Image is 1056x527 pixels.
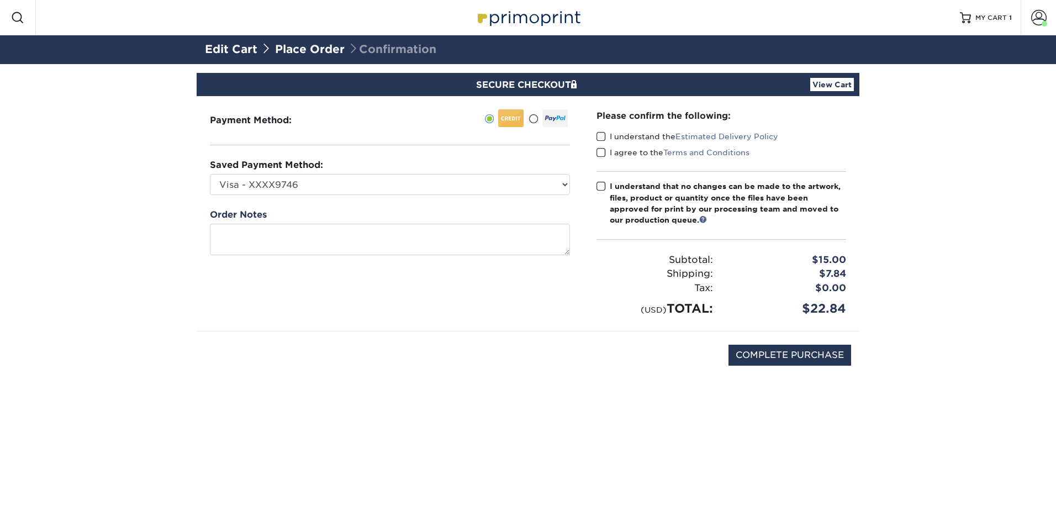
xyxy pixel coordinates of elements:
[473,6,583,29] img: Primoprint
[721,267,854,281] div: $7.84
[810,78,854,91] a: View Cart
[210,159,323,172] label: Saved Payment Method:
[205,43,257,56] a: Edit Cart
[348,43,436,56] span: Confirmation
[588,253,721,267] div: Subtotal:
[663,148,749,157] a: Terms and Conditions
[588,281,721,296] div: Tax:
[596,131,778,142] label: I understand the
[210,115,319,125] h3: Payment Method:
[476,80,580,90] span: SECURE CHECKOUT
[610,181,846,226] div: I understand that no changes can be made to the artwork, files, product or quantity once the file...
[721,299,854,318] div: $22.84
[975,13,1007,23] span: MY CART
[596,147,749,158] label: I agree to the
[588,299,721,318] div: TOTAL:
[721,281,854,296] div: $0.00
[210,208,267,222] label: Order Notes
[721,253,854,267] div: $15.00
[728,345,851,366] input: COMPLETE PURCHASE
[641,305,667,314] small: (USD)
[588,267,721,281] div: Shipping:
[1009,14,1012,22] span: 1
[275,43,345,56] a: Place Order
[596,109,846,122] div: Please confirm the following:
[675,132,778,141] a: Estimated Delivery Policy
